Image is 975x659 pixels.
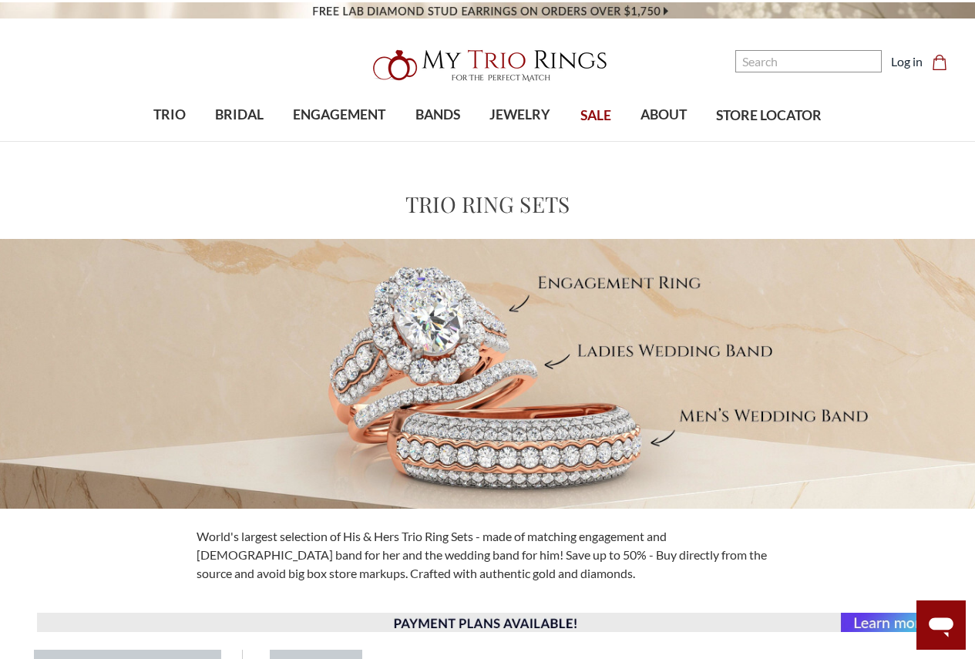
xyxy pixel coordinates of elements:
a: STORE LOCATOR [701,91,836,141]
span: ENGAGEMENT [293,105,385,125]
a: BRIDAL [200,90,278,140]
img: My Trio Rings [365,41,611,90]
a: ABOUT [626,90,701,140]
button: submenu toggle [331,140,347,142]
a: ENGAGEMENT [278,90,400,140]
span: BRIDAL [215,105,264,125]
a: BANDS [401,90,475,140]
span: JEWELRY [489,105,550,125]
svg: cart.cart_preview [932,55,947,70]
a: My Trio Rings [283,41,692,90]
a: Cart with 0 items [932,52,957,71]
button: submenu toggle [162,140,177,142]
a: TRIO [139,90,200,140]
button: submenu toggle [232,140,247,142]
div: World's largest selection of His & Hers Trio Ring Sets - made of matching engagement and [DEMOGRA... [187,527,788,583]
span: TRIO [153,105,186,125]
input: Search [735,50,882,72]
button: submenu toggle [656,140,671,142]
a: Log in [891,52,923,71]
span: BANDS [415,105,460,125]
a: JEWELRY [475,90,565,140]
span: STORE LOCATOR [716,106,822,126]
button: submenu toggle [430,140,445,142]
a: SALE [565,91,625,141]
span: ABOUT [640,105,687,125]
span: SALE [580,106,611,126]
button: submenu toggle [513,140,528,142]
h1: Trio Ring Sets [405,188,570,220]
